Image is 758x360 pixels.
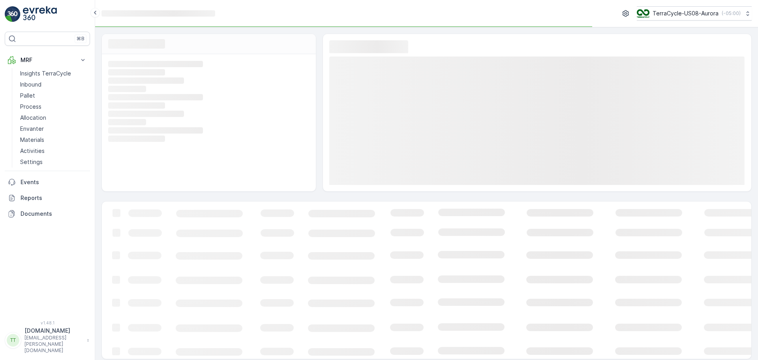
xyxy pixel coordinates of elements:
img: image_ci7OI47.png [637,9,649,18]
p: Settings [20,158,43,166]
p: Insights TerraCycle [20,70,71,77]
p: Events [21,178,87,186]
p: Documents [21,210,87,218]
button: TerraCycle-US08-Aurora(-05:00) [637,6,752,21]
p: Process [20,103,41,111]
p: Allocation [20,114,46,122]
span: v 1.48.1 [5,320,90,325]
a: Insights TerraCycle [17,68,90,79]
a: Pallet [17,90,90,101]
p: Inbound [20,81,41,89]
a: Materials [17,134,90,145]
p: Pallet [20,92,35,100]
p: MRF [21,56,74,64]
p: Activities [20,147,45,155]
a: Allocation [17,112,90,123]
img: logo_light-DOdMpM7g.png [23,6,57,22]
p: ( -05:00 ) [722,10,741,17]
p: [EMAIL_ADDRESS][PERSON_NAME][DOMAIN_NAME] [24,335,83,354]
a: Settings [17,156,90,168]
p: TerraCycle-US08-Aurora [653,9,719,17]
a: Envanter [17,123,90,134]
p: Reports [21,194,87,202]
p: ⌘B [77,36,84,42]
img: logo [5,6,21,22]
a: Inbound [17,79,90,90]
p: [DOMAIN_NAME] [24,327,83,335]
a: Events [5,174,90,190]
button: MRF [5,52,90,68]
a: Activities [17,145,90,156]
a: Process [17,101,90,112]
button: TT[DOMAIN_NAME][EMAIL_ADDRESS][PERSON_NAME][DOMAIN_NAME] [5,327,90,354]
p: Envanter [20,125,44,133]
a: Documents [5,206,90,222]
a: Reports [5,190,90,206]
div: TT [7,334,19,347]
p: Materials [20,136,44,144]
